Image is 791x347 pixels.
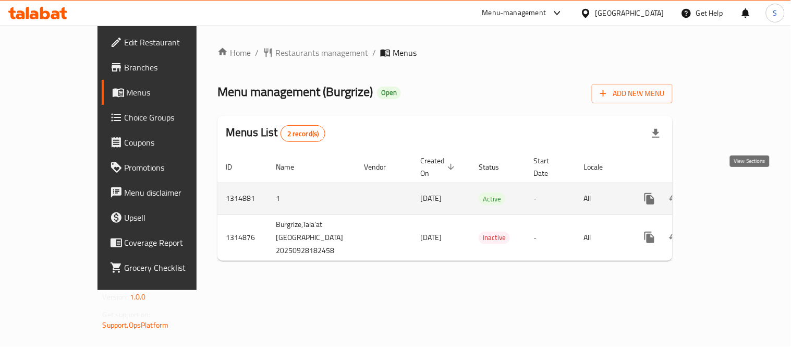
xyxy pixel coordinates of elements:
button: more [637,225,662,250]
a: Restaurants management [263,46,368,59]
span: S [773,7,777,19]
div: Total records count [281,125,326,142]
li: / [372,46,376,59]
span: Promotions [125,161,221,174]
span: [DATE] [420,192,442,205]
div: Export file [643,121,668,146]
button: more [637,186,662,211]
span: Start Date [533,154,563,180]
button: Add New Menu [592,84,673,103]
a: Home [217,46,251,59]
span: Menu disclaimer [125,186,221,199]
span: Get support on: [103,308,151,321]
span: ID [226,161,246,173]
th: Actions [629,151,746,183]
span: Vendor [364,161,399,173]
span: Choice Groups [125,111,221,124]
span: Menus [127,86,221,99]
td: All [575,214,629,260]
a: Promotions [102,155,229,180]
span: 1.0.0 [130,290,146,304]
li: / [255,46,259,59]
a: Support.OpsPlatform [103,318,169,332]
span: Coverage Report [125,236,221,249]
span: 2 record(s) [281,129,325,139]
div: Active [479,193,505,205]
span: Menu management ( Burgrize ) [217,80,373,103]
div: Menu-management [482,7,546,19]
a: Choice Groups [102,105,229,130]
a: Menu disclaimer [102,180,229,205]
div: Open [377,87,401,99]
a: Menus [102,80,229,105]
span: Status [479,161,513,173]
table: enhanced table [217,151,746,261]
a: Edit Restaurant [102,30,229,55]
span: Created On [420,154,458,180]
a: Coverage Report [102,230,229,255]
h2: Menus List [226,125,325,142]
span: Coupons [125,136,221,149]
a: Upsell [102,205,229,230]
span: Inactive [479,232,510,244]
td: - [525,214,575,260]
span: Locale [583,161,616,173]
a: Branches [102,55,229,80]
span: Restaurants management [275,46,368,59]
td: All [575,183,629,214]
span: Upsell [125,211,221,224]
span: Grocery Checklist [125,261,221,274]
span: Branches [125,61,221,74]
td: 1314881 [217,183,267,214]
span: Active [479,193,505,205]
span: Menus [393,46,417,59]
td: 1 [267,183,356,214]
span: Open [377,88,401,97]
nav: breadcrumb [217,46,673,59]
div: [GEOGRAPHIC_DATA] [595,7,664,19]
a: Grocery Checklist [102,255,229,280]
td: - [525,183,575,214]
span: Edit Restaurant [125,36,221,49]
span: [DATE] [420,231,442,244]
span: Version: [103,290,128,304]
span: Add New Menu [600,87,664,100]
td: 1314876 [217,214,267,260]
a: Coupons [102,130,229,155]
span: Name [276,161,308,173]
td: Burgrize,Tala'at [GEOGRAPHIC_DATA] 20250928182458 [267,214,356,260]
button: Change Status [662,225,687,250]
